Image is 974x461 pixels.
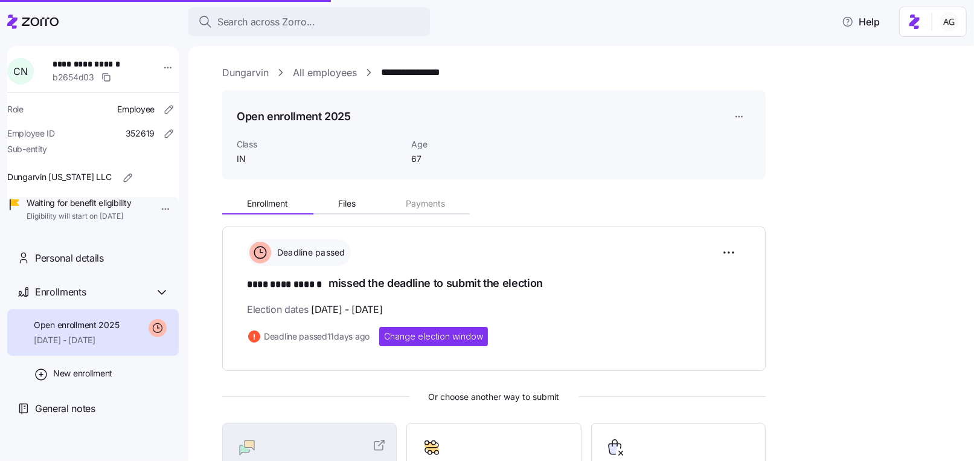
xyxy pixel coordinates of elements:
[293,65,357,80] a: All employees
[338,199,356,208] span: Files
[274,247,345,259] span: Deadline passed
[247,302,382,317] span: Election dates
[247,276,741,292] h1: missed the deadline to submit the election
[237,153,402,165] span: IN
[34,319,119,331] span: Open enrollment 2025
[222,390,766,404] span: Or choose another way to submit
[411,138,533,150] span: Age
[217,15,315,30] span: Search across Zorro...
[237,109,351,124] h1: Open enrollment 2025
[35,401,95,416] span: General notes
[7,127,55,140] span: Employee ID
[940,12,959,31] img: 5fc55c57e0610270ad857448bea2f2d5
[411,153,533,165] span: 67
[384,330,483,343] span: Change election window
[247,199,288,208] span: Enrollment
[237,138,402,150] span: Class
[53,71,94,83] span: b2654d03
[264,330,370,343] span: Deadline passed 11 days ago
[35,251,104,266] span: Personal details
[188,7,430,36] button: Search across Zorro...
[842,15,880,29] span: Help
[27,211,131,222] span: Eligibility will start on [DATE]
[379,327,488,346] button: Change election window
[222,65,269,80] a: Dungarvin
[13,66,27,76] span: C N
[126,127,155,140] span: 352619
[406,199,445,208] span: Payments
[311,302,382,317] span: [DATE] - [DATE]
[27,197,131,209] span: Waiting for benefit eligibility
[7,171,111,183] span: Dungarvin [US_STATE] LLC
[7,103,24,115] span: Role
[117,103,155,115] span: Employee
[35,285,86,300] span: Enrollments
[832,10,889,34] button: Help
[53,367,112,379] span: New enrollment
[7,143,47,155] span: Sub-entity
[34,334,119,346] span: [DATE] - [DATE]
